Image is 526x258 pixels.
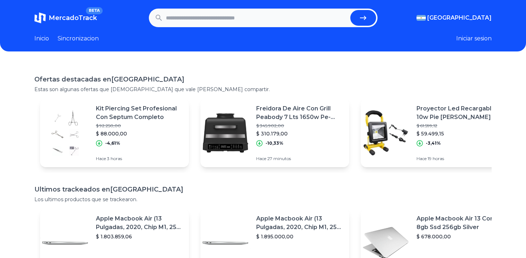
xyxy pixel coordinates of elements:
h1: Ofertas destacadas en [GEOGRAPHIC_DATA] [34,74,492,84]
a: MercadoTrackBETA [34,12,97,24]
img: Argentina [417,15,426,21]
p: $ 1.803.859,06 [96,233,183,240]
img: Featured image [40,108,90,158]
span: BETA [86,7,103,14]
p: $ 92.250,00 [96,123,183,129]
p: $ 88.000,00 [96,130,183,137]
span: [GEOGRAPHIC_DATA] [427,14,492,22]
p: Los ultimos productos que se trackearon. [34,196,492,203]
p: Proyector Led Recargable 10w Pie [PERSON_NAME] Dia Exterior Tbcin 010l [417,104,504,121]
p: $ 345.902,00 [256,123,344,129]
p: Apple Macbook Air 13 Core I5 8gb Ssd 256gb Silver [417,214,504,232]
h1: Ultimos trackeados en [GEOGRAPHIC_DATA] [34,184,492,194]
span: MercadoTrack [49,14,97,22]
p: $ 59.499,15 [417,130,504,137]
a: Featured imageProyector Led Recargable 10w Pie [PERSON_NAME] Dia Exterior Tbcin 010l$ 61.599,12$ ... [361,99,510,167]
p: Hace 3 horas [96,156,183,162]
p: Freidora De Aire Con Grill Peabody 7 Lts 1650w Pe-afg02n 6 [256,104,344,121]
p: -3,41% [426,140,441,146]
p: Apple Macbook Air (13 Pulgadas, 2020, Chip M1, 256 Gb De Ssd, 8 Gb De Ram) - Plata [256,214,344,232]
p: -4,61% [105,140,120,146]
p: $ 310.179,00 [256,130,344,137]
a: Featured imageKit Piercing Set Profesional Con Septum Completo$ 92.250,00$ 88.000,00-4,61%Hace 3 ... [40,99,189,167]
p: $ 61.599,12 [417,123,504,129]
button: Iniciar sesion [456,34,492,43]
button: [GEOGRAPHIC_DATA] [417,14,492,22]
img: Featured image [200,108,250,158]
p: $ 678.000,00 [417,233,504,240]
img: Featured image [361,108,411,158]
p: Estas son algunas ofertas que [DEMOGRAPHIC_DATA] que vale [PERSON_NAME] compartir. [34,86,492,93]
p: Hace 19 horas [417,156,504,162]
a: Sincronizacion [58,34,99,43]
p: Apple Macbook Air (13 Pulgadas, 2020, Chip M1, 256 Gb De Ssd, 8 Gb De Ram) - Plata [96,214,183,232]
p: Kit Piercing Set Profesional Con Septum Completo [96,104,183,121]
p: -10,33% [266,140,283,146]
p: $ 1.895.000,00 [256,233,344,240]
img: MercadoTrack [34,12,46,24]
a: Featured imageFreidora De Aire Con Grill Peabody 7 Lts 1650w Pe-afg02n 6$ 345.902,00$ 310.179,00-... [200,99,349,167]
a: Inicio [34,34,49,43]
p: Hace 27 minutos [256,156,344,162]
